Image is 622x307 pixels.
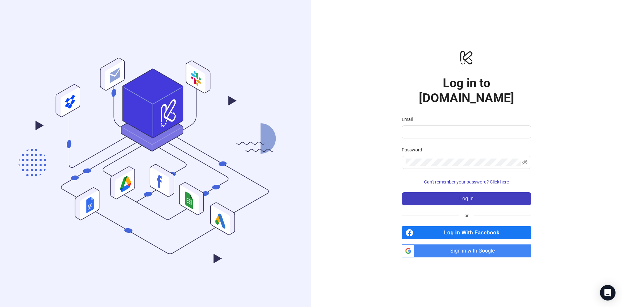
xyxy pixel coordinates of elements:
[402,177,531,187] button: Can't remember your password? Click here
[402,179,531,184] a: Can't remember your password? Click here
[402,76,531,105] h1: Log in to [DOMAIN_NAME]
[600,285,616,301] div: Open Intercom Messenger
[406,128,526,136] input: Email
[417,244,531,257] span: Sign in with Google
[459,196,474,202] span: Log in
[402,116,417,123] label: Email
[402,226,531,239] a: Log in With Facebook
[522,160,527,165] span: eye-invisible
[402,146,426,153] label: Password
[459,212,474,219] span: or
[402,244,531,257] a: Sign in with Google
[402,192,531,205] button: Log in
[416,226,531,239] span: Log in With Facebook
[406,159,521,166] input: Password
[424,179,509,184] span: Can't remember your password? Click here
